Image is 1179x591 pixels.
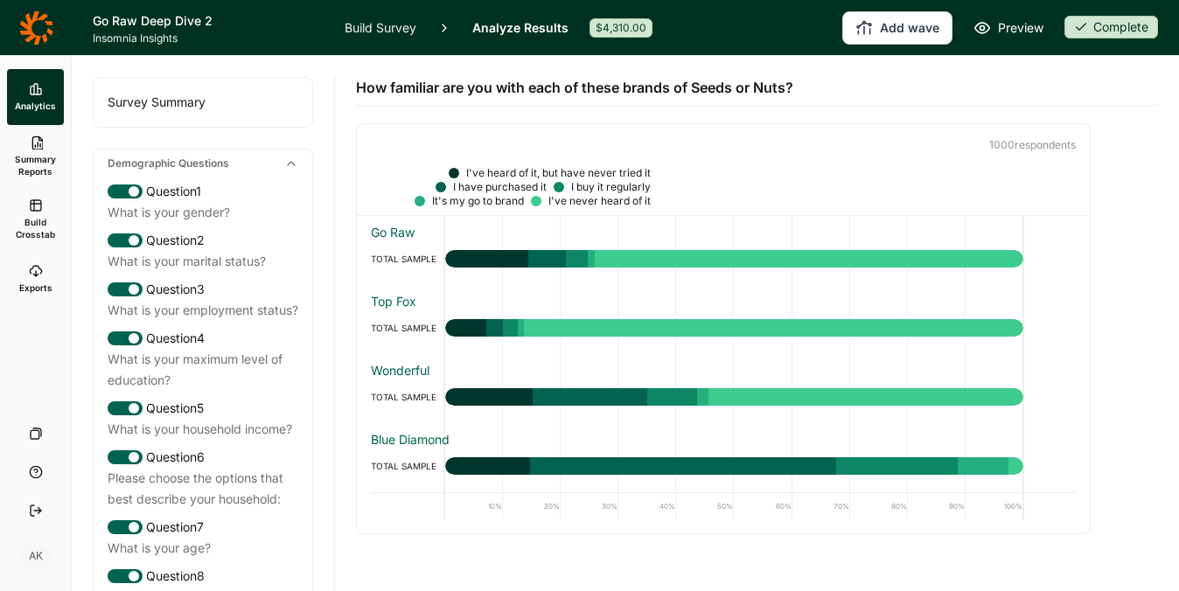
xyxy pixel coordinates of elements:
[571,180,651,194] div: I buy it regularly
[108,566,298,587] div: Question 8
[108,468,298,510] div: Please choose the options that best describe your household:
[371,248,445,269] div: TOTAL SAMPLE
[15,100,56,112] span: Analytics
[22,542,50,570] div: AK
[445,493,503,519] div: 10%
[108,447,298,468] div: Question 6
[356,77,793,98] span: How familiar are you with each of these brands of Seeds or Nuts?
[453,180,547,194] div: I have purchased it
[108,279,298,300] div: Question 3
[371,362,1076,379] div: Wonderful
[7,125,64,188] a: Summary Reports
[966,493,1023,519] div: 100%
[973,17,1043,38] a: Preview
[108,349,298,391] div: What is your maximum level of education?
[14,153,57,177] span: Summary Reports
[792,493,850,519] div: 70%
[676,493,734,519] div: 50%
[108,181,298,202] div: Question 1
[850,493,908,519] div: 80%
[371,138,1076,152] p: 1000 respondent s
[561,493,618,519] div: 30%
[7,251,64,307] a: Exports
[108,398,298,419] div: Question 5
[108,517,298,538] div: Question 7
[93,10,324,31] h1: Go Raw Deep Dive 2
[998,17,1043,38] span: Preview
[7,188,64,251] a: Build Crosstab
[108,300,298,321] div: What is your employment status?
[371,386,445,407] div: TOTAL SAMPLE
[108,202,298,223] div: What is your gender?
[432,194,524,208] div: It's my go to brand
[93,31,324,45] span: Insomnia Insights
[108,251,298,272] div: What is your marital status?
[108,538,298,559] div: What is your age?
[1064,16,1158,40] button: Complete
[734,493,792,519] div: 60%
[618,493,676,519] div: 40%
[14,216,57,240] span: Build Crosstab
[466,166,651,180] div: I've heard of it, but have never tried it
[503,493,561,519] div: 20%
[371,431,1076,448] div: Blue Diamond
[7,69,64,125] a: Analytics
[908,493,966,519] div: 90%
[94,149,312,177] div: Demographic Questions
[108,230,298,251] div: Question 2
[589,18,652,38] div: $4,310.00
[108,328,298,349] div: Question 4
[842,11,952,45] button: Add wave
[371,293,1076,310] div: Top Fox
[19,282,52,294] span: Exports
[371,455,445,476] div: TOTAL SAMPLE
[108,419,298,440] div: What is your household income?
[94,78,312,127] div: Survey Summary
[548,194,651,208] div: I've never heard of it
[371,317,445,338] div: TOTAL SAMPLE
[1064,16,1158,38] div: Complete
[371,224,1076,241] div: Go Raw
